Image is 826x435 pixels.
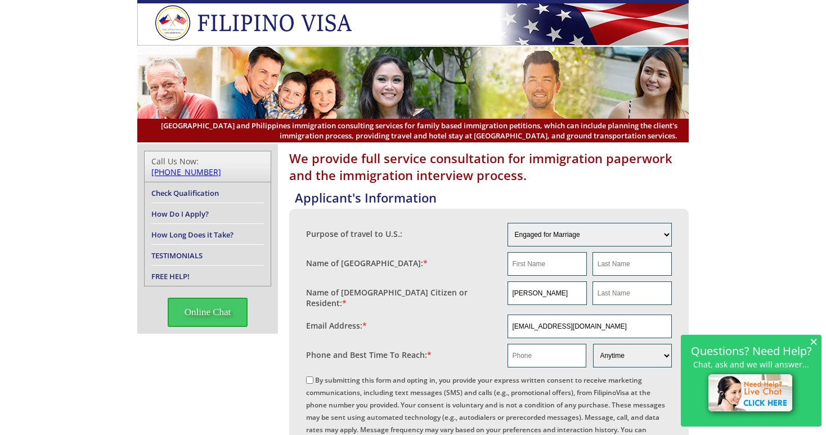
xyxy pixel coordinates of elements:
input: Email Address [508,315,672,338]
input: First Name [508,252,587,276]
a: TESTIMONIALS [151,250,203,261]
label: Name of [DEMOGRAPHIC_DATA] Citizen or Resident: [306,287,496,308]
p: Chat, ask and we will answer... [686,360,816,369]
label: Phone and Best Time To Reach: [306,349,432,360]
span: × [810,337,818,346]
div: Call Us Now: [151,156,264,177]
span: Online Chat [168,298,248,327]
label: Purpose of travel to U.S.: [306,228,402,239]
select: Phone and Best Reach Time are required. [593,344,672,367]
h2: Questions? Need Help? [686,346,816,356]
input: Last Name [592,252,672,276]
a: FREE HELP! [151,271,190,281]
a: How Do I Apply? [151,209,209,219]
label: Name of [GEOGRAPHIC_DATA]: [306,258,428,268]
span: [GEOGRAPHIC_DATA] and Philippines immigration consulting services for family based immigration pe... [149,120,677,141]
input: By submitting this form and opting in, you provide your express written consent to receive market... [306,376,313,384]
a: Check Qualification [151,188,219,198]
img: live-chat-icon.png [703,369,800,419]
input: First Name [508,281,587,305]
a: [PHONE_NUMBER] [151,167,221,177]
label: Email Address: [306,320,367,331]
h1: We provide full service consultation for immigration paperwork and the immigration interview proc... [289,150,689,183]
input: Last Name [592,281,672,305]
a: How Long Does it Take? [151,230,234,240]
h4: Applicant's Information [295,189,689,206]
input: Phone [508,344,586,367]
